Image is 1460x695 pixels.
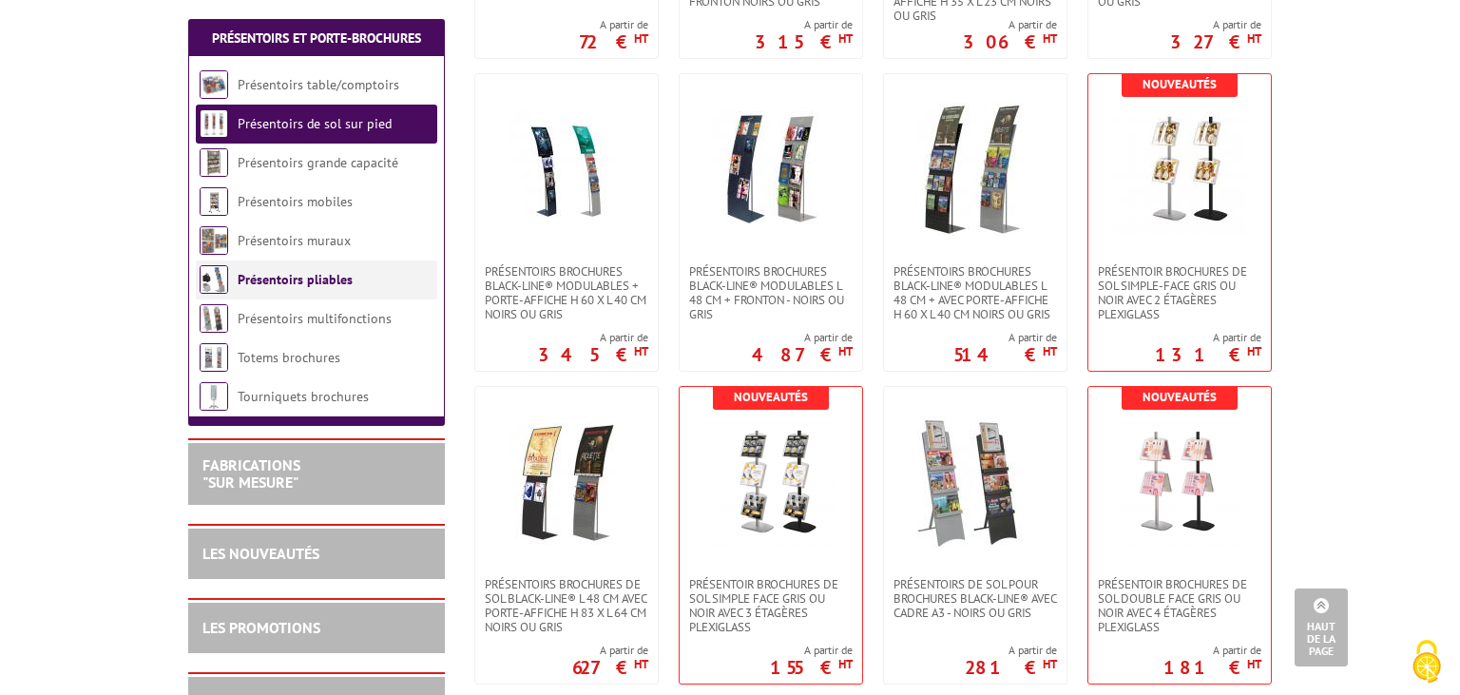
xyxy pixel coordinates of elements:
p: 345 € [538,349,648,360]
a: Présentoirs pliables [238,271,353,288]
span: Présentoirs de sol pour brochures Black-Line® avec cadre A3 - Noirs ou Gris [893,577,1057,620]
a: FABRICATIONS"Sur Mesure" [202,455,300,492]
img: Présentoirs brochures Black-Line® modulables L 48 cm + fronton - Noirs ou gris [704,103,837,236]
span: A partir de [963,17,1057,32]
p: 627 € [572,662,648,673]
a: Présentoirs brochures Black-Line® modulables L 48 cm + fronton - Noirs ou gris [680,264,862,321]
img: Présentoirs brochures Black-Line® modulables L 48 cm + avec porte-affiche H 60 x L 40 cm Noirs ou... [909,103,1042,236]
img: Présentoirs muraux [200,226,228,255]
sup: HT [838,343,853,359]
img: Présentoirs brochures de sol Black-Line® L 48 cm avec porte-affiche H 83 x L 64 cm Noirs ou Gris [500,415,633,549]
a: Présentoir brochures de sol simple-face GRIS ou Noir avec 2 étagères PLEXIGLASS [1088,264,1271,321]
span: Présentoirs brochures Black-Line® modulables + porte-affiche H 60 x L 40 cm Noirs ou Gris [485,264,648,321]
p: 281 € [965,662,1057,673]
a: Présentoirs brochures Black-Line® modulables + porte-affiche H 60 x L 40 cm Noirs ou Gris [475,264,658,321]
span: A partir de [1155,330,1261,345]
img: Présentoirs brochures Black-Line® modulables + porte-affiche H 60 x L 40 cm Noirs ou Gris [500,103,633,236]
a: Présentoirs brochures de sol Black-Line® L 48 cm avec porte-affiche H 83 x L 64 cm Noirs ou Gris [475,577,658,634]
span: Présentoirs brochures Black-Line® modulables L 48 cm + fronton - Noirs ou gris [689,264,853,321]
span: Présentoirs brochures Black-Line® modulables L 48 cm + avec porte-affiche H 60 x L 40 cm Noirs ou... [893,264,1057,321]
a: Tourniquets brochures [238,388,369,405]
a: Présentoirs table/comptoirs [238,76,399,93]
img: Présentoir brochures de sol double face GRIS ou NOIR avec 4 étagères PLEXIGLASS [1113,415,1246,549]
sup: HT [1247,30,1261,47]
sup: HT [1043,343,1057,359]
a: Présentoirs mobiles [238,193,353,210]
span: A partir de [538,330,648,345]
img: Présentoir brochures de sol simple face GRIS ou NOIR avec 3 étagères PLEXIGLASS [704,415,837,549]
img: Cookies (fenêtre modale) [1403,638,1450,685]
span: A partir de [953,330,1057,345]
p: 181 € [1163,662,1261,673]
sup: HT [634,656,648,672]
a: LES PROMOTIONS [202,618,320,637]
sup: HT [1043,656,1057,672]
a: Présentoirs et Porte-brochures [212,29,421,47]
img: Présentoirs table/comptoirs [200,70,228,99]
p: 72 € [579,36,648,48]
p: 306 € [963,36,1057,48]
a: Présentoir brochures de sol double face GRIS ou NOIR avec 4 étagères PLEXIGLASS [1088,577,1271,634]
p: 514 € [953,349,1057,360]
a: Présentoirs multifonctions [238,310,392,327]
sup: HT [634,343,648,359]
button: Cookies (fenêtre modale) [1393,630,1460,695]
b: Nouveautés [1143,389,1217,405]
img: Tourniquets brochures [200,382,228,411]
span: A partir de [572,643,648,658]
span: A partir de [965,643,1057,658]
img: Présentoirs mobiles [200,187,228,216]
sup: HT [1043,30,1057,47]
a: Haut de la page [1295,589,1348,666]
p: 131 € [1155,349,1261,360]
span: Présentoirs brochures de sol Black-Line® L 48 cm avec porte-affiche H 83 x L 64 cm Noirs ou Gris [485,577,648,634]
span: Présentoir brochures de sol simple face GRIS ou NOIR avec 3 étagères PLEXIGLASS [689,577,853,634]
img: Présentoirs de sol sur pied [200,109,228,138]
p: 327 € [1170,36,1261,48]
b: Nouveautés [1143,76,1217,92]
a: Présentoir brochures de sol simple face GRIS ou NOIR avec 3 étagères PLEXIGLASS [680,577,862,634]
a: LES NOUVEAUTÉS [202,544,319,563]
a: Présentoirs muraux [238,232,351,249]
span: Présentoir brochures de sol double face GRIS ou NOIR avec 4 étagères PLEXIGLASS [1098,577,1261,634]
img: Présentoirs multifonctions [200,304,228,333]
span: A partir de [1170,17,1261,32]
sup: HT [1247,343,1261,359]
a: Présentoirs grande capacité [238,154,398,171]
sup: HT [1247,656,1261,672]
span: A partir de [770,643,853,658]
span: A partir de [755,17,853,32]
p: 487 € [752,349,853,360]
img: Présentoirs pliables [200,265,228,294]
img: Présentoirs grande capacité [200,148,228,177]
sup: HT [634,30,648,47]
p: 315 € [755,36,853,48]
a: Présentoirs brochures Black-Line® modulables L 48 cm + avec porte-affiche H 60 x L 40 cm Noirs ou... [884,264,1066,321]
span: Présentoir brochures de sol simple-face GRIS ou Noir avec 2 étagères PLEXIGLASS [1098,264,1261,321]
img: Totems brochures [200,343,228,372]
b: Nouveautés [734,389,808,405]
a: Présentoirs de sol sur pied [238,115,392,132]
span: A partir de [752,330,853,345]
p: 155 € [770,662,853,673]
sup: HT [838,30,853,47]
a: Totems brochures [238,349,340,366]
sup: HT [838,656,853,672]
a: Présentoirs de sol pour brochures Black-Line® avec cadre A3 - Noirs ou Gris [884,577,1066,620]
img: Présentoir brochures de sol simple-face GRIS ou Noir avec 2 étagères PLEXIGLASS [1113,103,1246,236]
span: A partir de [1163,643,1261,658]
span: A partir de [579,17,648,32]
img: Présentoirs de sol pour brochures Black-Line® avec cadre A3 - Noirs ou Gris [909,415,1042,549]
